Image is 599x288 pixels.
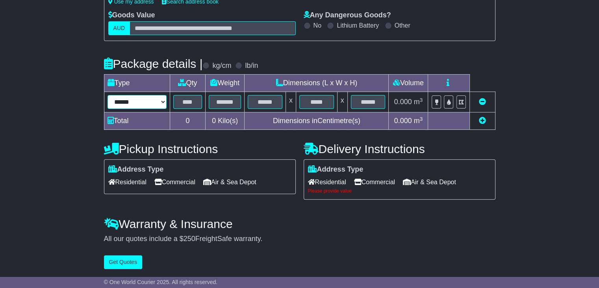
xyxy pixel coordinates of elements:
[184,235,195,243] span: 250
[104,255,143,269] button: Get Quotes
[104,235,495,243] div: All our quotes include a $ FreightSafe warranty.
[394,117,412,125] span: 0.000
[308,176,346,188] span: Residential
[170,112,206,130] td: 0
[104,142,296,155] h4: Pickup Instructions
[245,112,389,130] td: Dimensions in Centimetre(s)
[108,176,147,188] span: Residential
[286,92,296,112] td: x
[304,11,391,20] label: Any Dangerous Goods?
[337,22,379,29] label: Lithium Battery
[414,98,423,106] span: m
[308,188,491,194] div: Please provide value
[245,62,258,70] label: lb/in
[420,116,423,122] sup: 3
[395,22,410,29] label: Other
[206,75,245,92] td: Weight
[170,75,206,92] td: Qty
[203,176,256,188] span: Air & Sea Depot
[108,21,130,35] label: AUD
[104,75,170,92] td: Type
[394,98,412,106] span: 0.000
[104,57,203,70] h4: Package details |
[245,75,389,92] td: Dimensions (L x W x H)
[108,11,155,20] label: Goods Value
[414,117,423,125] span: m
[313,22,321,29] label: No
[212,117,216,125] span: 0
[354,176,395,188] span: Commercial
[420,97,423,103] sup: 3
[304,142,495,155] h4: Delivery Instructions
[212,62,231,70] label: kg/cm
[104,217,495,230] h4: Warranty & Insurance
[104,112,170,130] td: Total
[308,165,363,174] label: Address Type
[479,117,486,125] a: Add new item
[108,165,164,174] label: Address Type
[337,92,347,112] td: x
[479,98,486,106] a: Remove this item
[389,75,428,92] td: Volume
[403,176,456,188] span: Air & Sea Depot
[154,176,195,188] span: Commercial
[206,112,245,130] td: Kilo(s)
[104,279,218,285] span: © One World Courier 2025. All rights reserved.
